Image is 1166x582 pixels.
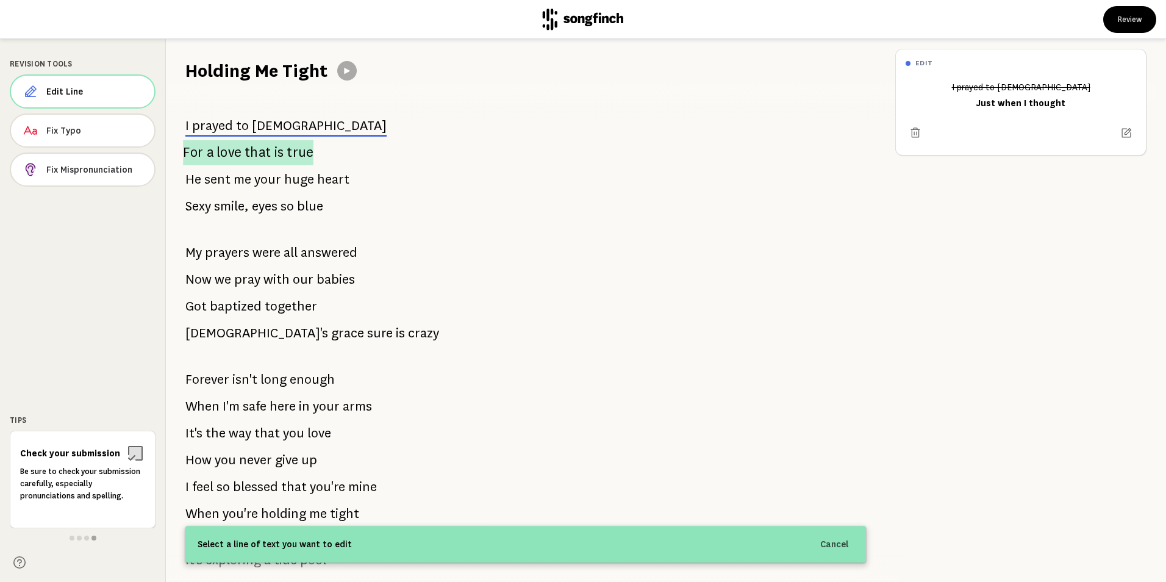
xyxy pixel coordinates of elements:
[185,394,220,419] span: When
[252,118,387,133] span: [DEMOGRAPHIC_DATA]
[330,501,359,526] span: tight
[10,113,156,148] button: Fix Typo
[281,475,307,499] span: that
[309,501,327,526] span: me
[265,294,317,318] span: together
[223,501,258,526] span: you're
[290,367,335,392] span: enough
[223,394,240,419] span: I'm
[813,533,856,555] button: Cancel
[261,501,306,526] span: holding
[915,59,932,67] h6: edit
[260,367,287,392] span: long
[185,194,211,218] span: Sexy
[331,321,364,345] span: grace
[198,537,352,551] span: Select a line of text you want to edit
[1103,6,1156,33] button: Review
[207,140,213,165] span: a
[185,167,201,192] span: He
[243,394,266,419] span: safe
[310,475,345,499] span: you're
[185,367,229,392] span: Forever
[343,394,372,419] span: arms
[274,140,284,165] span: is
[215,267,231,292] span: we
[252,194,277,218] span: eyes
[270,394,296,419] span: here
[284,167,314,192] span: huge
[10,153,156,187] button: Fix Mispronunciation
[185,421,202,445] span: It's
[396,321,405,345] span: is
[301,448,317,472] span: up
[293,267,313,292] span: our
[236,118,249,133] span: to
[204,167,231,192] span: sent
[210,294,262,318] span: baptized
[301,240,357,265] span: answered
[185,267,212,292] span: Now
[284,240,298,265] span: all
[10,74,156,109] button: Edit Line
[192,475,213,499] span: feel
[214,194,249,218] span: smile,
[254,421,280,445] span: that
[232,367,257,392] span: isn't
[234,267,260,292] span: pray
[46,163,145,176] span: Fix Mispronunciation
[215,448,236,472] span: you
[275,448,298,472] span: give
[185,448,212,472] span: How
[348,475,377,499] span: mine
[299,394,310,419] span: in
[281,194,294,218] span: so
[185,501,220,526] span: When
[234,167,251,192] span: me
[367,321,393,345] span: sure
[185,321,328,345] span: [DEMOGRAPHIC_DATA]'s
[205,240,249,265] span: prayers
[252,240,281,265] span: were
[185,59,327,83] h1: Holding Me Tight
[287,140,313,165] span: true
[20,447,121,459] h6: Check your submission
[263,267,290,292] span: with
[216,140,241,165] span: love
[313,394,340,419] span: your
[283,421,304,445] span: you
[185,475,189,499] span: I
[10,415,156,426] div: Tips
[307,421,331,445] span: love
[317,267,355,292] span: babies
[229,421,251,445] span: way
[408,321,439,345] span: crazy
[206,421,226,445] span: the
[239,448,272,472] span: never
[192,118,233,133] span: prayed
[185,294,207,318] span: Got
[185,118,189,133] span: I
[10,59,156,70] div: Revision Tools
[317,167,349,192] span: heart
[46,85,145,98] span: Edit Line
[46,124,145,137] span: Fix Typo
[185,240,202,265] span: My
[233,475,278,499] span: blessed
[20,465,145,502] p: Be sure to check your submission carefully, especially pronunciations and spelling.
[245,140,271,165] span: that
[183,140,203,165] span: For
[297,194,323,218] span: blue
[216,475,230,499] span: so
[254,167,281,192] span: your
